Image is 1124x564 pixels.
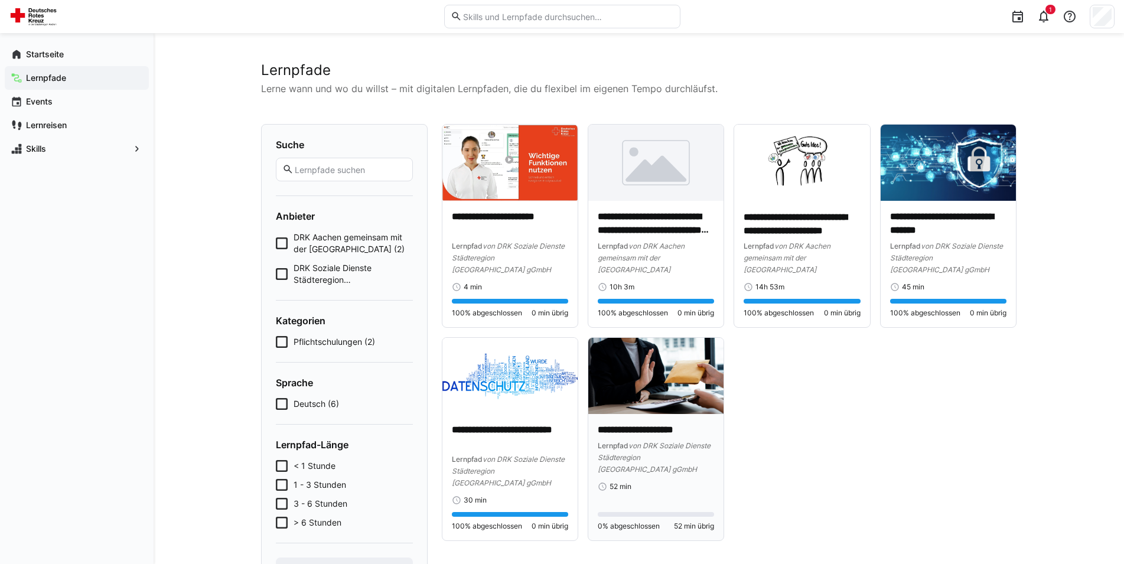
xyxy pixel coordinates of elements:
span: < 1 Stunde [294,460,335,472]
span: 0 min übrig [677,308,714,318]
span: Deutsch (6) [294,398,339,410]
input: Skills und Lernpfade durchsuchen… [462,11,673,22]
span: 10h 3m [610,282,634,292]
span: 52 min übrig [674,521,714,531]
span: Lernpfad [452,455,483,464]
span: von DRK Soziale Dienste Städteregion [GEOGRAPHIC_DATA] gGmbH [452,242,565,274]
span: von DRK Aachen gemeinsam mit der [GEOGRAPHIC_DATA] [598,242,685,274]
h4: Sprache [276,377,413,389]
span: 100% abgeschlossen [452,521,522,531]
span: 30 min [464,495,487,505]
span: 0 min übrig [970,308,1006,318]
input: Lernpfade suchen [294,164,406,175]
img: image [588,338,724,414]
img: image [442,338,578,414]
h4: Lernpfad-Länge [276,439,413,451]
span: DRK Soziale Dienste Städteregion [GEOGRAPHIC_DATA] gGmbH (4) [294,262,413,286]
span: Lernpfad [598,441,628,450]
span: Lernpfad [890,242,921,250]
p: Lerne wann und wo du willst – mit digitalen Lernpfaden, die du flexibel im eigenen Tempo durchläu... [261,81,1017,96]
span: > 6 Stunden [294,517,341,529]
span: 3 - 6 Stunden [294,498,347,510]
span: Lernpfad [598,242,628,250]
span: 0 min übrig [532,521,568,531]
span: DRK Aachen gemeinsam mit der [GEOGRAPHIC_DATA] (2) [294,232,413,255]
span: 0 min übrig [532,308,568,318]
span: 0% abgeschlossen [598,521,660,531]
h2: Lernpfade [261,61,1017,79]
span: von DRK Soziale Dienste Städteregion [GEOGRAPHIC_DATA] gGmbH [452,455,565,487]
span: 0 min übrig [824,308,861,318]
span: 52 min [610,482,631,491]
span: 14h 53m [755,282,784,292]
h4: Anbieter [276,210,413,222]
span: 45 min [902,282,924,292]
span: 100% abgeschlossen [744,308,814,318]
span: 4 min [464,282,482,292]
img: image [881,125,1016,201]
h4: Kategorien [276,315,413,327]
span: 1 - 3 Stunden [294,479,346,491]
span: Lernpfad [744,242,774,250]
span: von DRK Soziale Dienste Städteregion [GEOGRAPHIC_DATA] gGmbH [598,441,711,474]
img: image [588,125,724,201]
span: 100% abgeschlossen [890,308,960,318]
span: Pflichtschulungen (2) [294,336,375,348]
span: 100% abgeschlossen [598,308,668,318]
span: 100% abgeschlossen [452,308,522,318]
h4: Suche [276,139,413,151]
img: image [734,125,871,201]
img: image [442,125,578,201]
span: von DRK Aachen gemeinsam mit der [GEOGRAPHIC_DATA] [744,242,830,274]
span: von DRK Soziale Dienste Städteregion [GEOGRAPHIC_DATA] gGmbH [890,242,1003,274]
span: 1 [1049,6,1052,13]
span: Lernpfad [452,242,483,250]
